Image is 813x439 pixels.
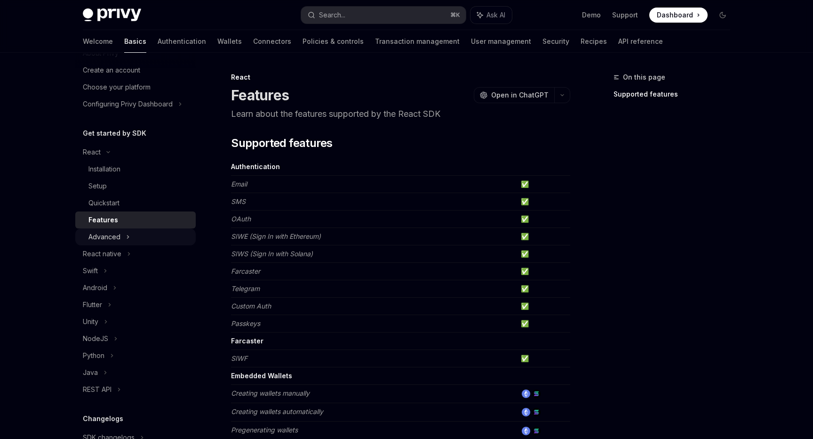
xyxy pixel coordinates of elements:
[83,128,146,139] h5: Get started by SDK
[253,30,291,53] a: Connectors
[88,180,107,192] div: Setup
[88,231,120,243] div: Advanced
[83,81,151,93] div: Choose your platform
[231,180,247,188] em: Email
[517,350,570,367] td: ✅
[83,413,123,424] h5: Changelogs
[522,408,530,416] img: ethereum.png
[517,245,570,263] td: ✅
[83,367,98,378] div: Java
[158,30,206,53] a: Authentication
[83,282,107,293] div: Android
[231,372,292,380] strong: Embedded Wallets
[582,10,601,20] a: Demo
[83,65,140,76] div: Create an account
[231,267,260,275] em: Farcaster
[83,350,104,361] div: Python
[231,197,246,205] em: SMS
[83,299,102,310] div: Flutter
[517,280,570,298] td: ✅
[470,7,512,24] button: Ask AI
[614,87,738,102] a: Supported features
[517,193,570,211] td: ✅
[657,10,693,20] span: Dashboard
[231,426,298,434] em: Pregenerating wallets
[83,265,98,276] div: Swift
[124,30,146,53] a: Basics
[517,298,570,315] td: ✅
[231,319,260,327] em: Passkeys
[231,285,260,293] em: Telegram
[88,197,120,209] div: Quickstart
[450,11,460,19] span: ⌘ K
[517,176,570,193] td: ✅
[319,9,345,21] div: Search...
[83,30,113,53] a: Welcome
[83,316,98,327] div: Unity
[649,8,708,23] a: Dashboard
[303,30,364,53] a: Policies & controls
[83,146,101,158] div: React
[715,8,730,23] button: Toggle dark mode
[75,79,196,96] a: Choose your platform
[618,30,663,53] a: API reference
[623,72,665,83] span: On this page
[75,211,196,228] a: Features
[517,228,570,245] td: ✅
[231,73,570,82] div: React
[88,214,118,226] div: Features
[231,87,289,104] h1: Features
[581,30,607,53] a: Recipes
[231,215,251,223] em: OAuth
[83,333,108,344] div: NodeJS
[83,384,112,395] div: REST API
[375,30,460,53] a: Transaction management
[542,30,569,53] a: Security
[231,250,313,258] em: SIWS (Sign In with Solana)
[75,195,196,211] a: Quickstart
[83,8,141,22] img: dark logo
[83,98,173,110] div: Configuring Privy Dashboard
[231,302,271,310] em: Custom Auth
[612,10,638,20] a: Support
[231,107,570,121] p: Learn about the features supported by the React SDK
[532,408,541,416] img: solana.png
[532,427,541,435] img: solana.png
[491,90,549,100] span: Open in ChatGPT
[75,178,196,195] a: Setup
[517,315,570,333] td: ✅
[474,87,554,103] button: Open in ChatGPT
[517,211,570,228] td: ✅
[231,136,332,151] span: Supported features
[517,263,570,280] td: ✅
[522,427,530,435] img: ethereum.png
[88,163,120,175] div: Installation
[486,10,505,20] span: Ask AI
[231,232,321,240] em: SIWE (Sign In with Ethereum)
[75,62,196,79] a: Create an account
[231,354,247,362] em: SIWF
[471,30,531,53] a: User management
[83,248,121,260] div: React native
[231,407,323,415] em: Creating wallets automatically
[231,163,280,171] strong: Authentication
[532,390,541,398] img: solana.png
[231,337,263,345] strong: Farcaster
[522,390,530,398] img: ethereum.png
[217,30,242,53] a: Wallets
[301,7,466,24] button: Search...⌘K
[75,161,196,178] a: Installation
[231,389,310,397] em: Creating wallets manually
